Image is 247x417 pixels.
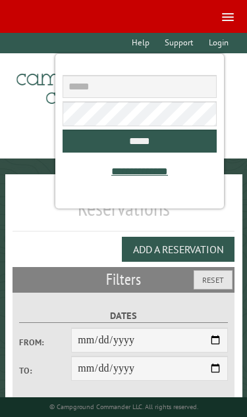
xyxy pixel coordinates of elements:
small: © Campground Commander LLC. All rights reserved. [49,403,198,411]
a: Support [159,33,200,53]
label: From: [19,336,71,349]
h2: Filters [13,267,235,292]
label: To: [19,364,71,377]
h1: Reservations [13,195,235,232]
button: Reset [194,270,233,289]
a: Login [202,33,234,53]
button: Add a Reservation [122,237,234,262]
img: Campground Commander [13,59,177,110]
label: Dates [19,308,228,324]
a: Help [126,33,156,53]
